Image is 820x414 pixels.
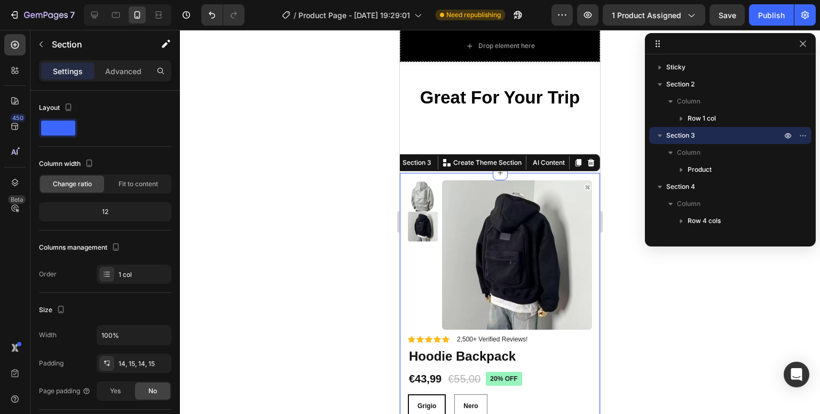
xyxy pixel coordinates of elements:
div: Layout [39,101,75,115]
span: Column [677,96,700,107]
span: No [148,386,157,396]
div: Page padding [39,386,91,396]
p: Advanced [105,66,141,77]
span: Column [677,147,700,158]
span: Change ratio [53,179,92,189]
span: Section 3 [666,130,695,141]
span: Yes [110,386,121,396]
span: Column [677,198,700,209]
div: 1 col [119,270,169,280]
button: 7 [4,4,80,26]
span: Sticky [666,62,685,73]
button: Publish [749,4,794,26]
span: Save [719,11,736,20]
div: 12 [41,204,169,219]
span: / [294,10,296,21]
div: Publish [758,10,785,21]
span: Product Page - [DATE] 19:29:01 [298,10,410,21]
span: Section 5 [666,233,695,243]
p: Section [52,38,139,51]
span: 1 product assigned [612,10,681,21]
span: Product [688,164,712,175]
span: Need republishing [446,10,501,20]
span: Row 4 cols [688,216,721,226]
div: 14, 15, 14, 15 [119,359,169,369]
div: Column width [39,157,96,171]
div: Columns management [39,241,122,255]
div: Order [39,269,57,279]
button: 1 product assigned [603,4,705,26]
iframe: Design area [400,30,600,414]
p: Settings [53,66,83,77]
input: Auto [97,325,171,345]
div: Size [39,303,67,317]
div: Undo/Redo [201,4,245,26]
div: Beta [8,195,26,204]
div: Open Intercom Messenger [784,362,809,387]
span: Row 1 col [688,113,716,124]
span: Section 2 [666,79,695,90]
span: Fit to content [119,179,158,189]
div: Padding [39,359,64,368]
div: 450 [10,114,26,122]
p: 7 [70,9,75,21]
span: Section 4 [666,181,695,192]
button: Save [709,4,745,26]
div: Width [39,330,57,340]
